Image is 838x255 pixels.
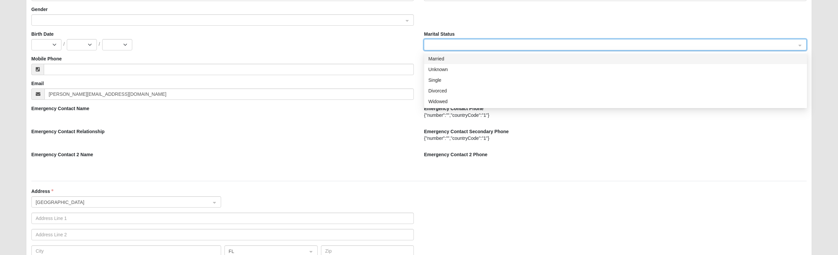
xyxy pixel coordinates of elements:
label: Emergency Contact Secondary Phone [424,128,509,135]
span: / [63,41,65,47]
div: Unknown [428,66,803,73]
div: Single [428,76,803,84]
label: Emergency Contact 2 Name [31,151,93,158]
label: Emergency Contact Name [31,105,90,112]
label: Emergency Contact Phone [424,105,483,112]
div: Married [428,55,803,62]
div: {"number":"","countryCode":"1"} [424,135,807,142]
div: Single [424,75,807,85]
div: Divorced [424,85,807,96]
label: Email [31,80,44,87]
label: Gender [31,6,48,13]
div: Married [424,53,807,64]
input: Address Line 2 [31,229,414,240]
div: Widowed [424,96,807,107]
span: / [99,41,100,47]
span: FL [229,248,301,255]
label: Address [31,188,53,195]
label: Emergency Contact 2 Phone [424,151,487,158]
div: Widowed [428,98,803,105]
span: United States [36,199,205,206]
label: Mobile Phone [31,55,62,62]
input: Address Line 1 [31,213,414,224]
div: Divorced [428,87,803,94]
div: {"number":"","countryCode":"1"} [424,112,807,118]
label: Birth Date [31,31,54,37]
label: Emergency Contact Relationship [31,128,105,135]
label: Marital Status [424,31,455,37]
div: Unknown [424,64,807,75]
